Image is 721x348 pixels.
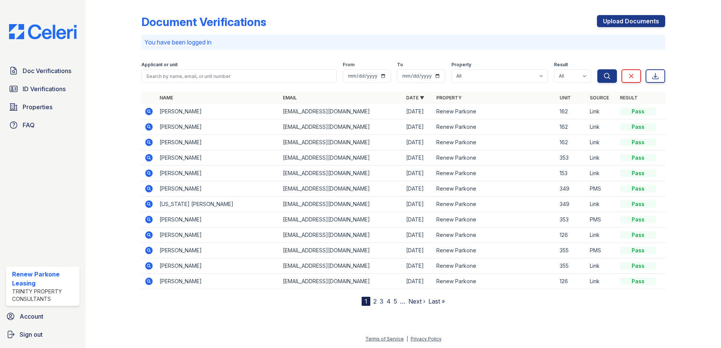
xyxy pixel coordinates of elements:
label: From [343,62,354,68]
td: [DATE] [403,119,433,135]
div: Pass [620,262,656,270]
td: Renew Parkone [433,181,557,197]
td: Link [587,258,617,274]
td: [EMAIL_ADDRESS][DOMAIN_NAME] [280,150,403,166]
span: ID Verifications [23,84,66,93]
td: Link [587,227,617,243]
td: 349 [557,181,587,197]
div: 1 [362,297,370,306]
td: Renew Parkone [433,258,557,274]
td: 355 [557,258,587,274]
td: [EMAIL_ADDRESS][DOMAIN_NAME] [280,243,403,258]
td: Renew Parkone [433,104,557,119]
span: FAQ [23,121,35,130]
td: [EMAIL_ADDRESS][DOMAIN_NAME] [280,258,403,274]
td: 355 [557,243,587,258]
td: Renew Parkone [433,212,557,227]
td: Renew Parkone [433,166,557,181]
span: Properties [23,102,52,111]
td: [EMAIL_ADDRESS][DOMAIN_NAME] [280,274,403,289]
td: 353 [557,150,587,166]
td: [PERSON_NAME] [156,119,280,135]
div: Pass [620,123,656,131]
td: [EMAIL_ADDRESS][DOMAIN_NAME] [280,135,403,150]
a: Property [436,95,462,101]
td: [DATE] [403,212,433,227]
td: 162 [557,119,587,135]
a: Account [3,309,83,324]
td: [US_STATE] [PERSON_NAME] [156,197,280,212]
label: Property [451,62,471,68]
a: FAQ [6,118,80,133]
td: [EMAIL_ADDRESS][DOMAIN_NAME] [280,181,403,197]
div: Pass [620,200,656,208]
div: Pass [620,169,656,177]
td: [PERSON_NAME] [156,227,280,243]
div: Document Verifications [141,15,266,29]
p: You have been logged in [144,38,662,47]
td: [DATE] [403,104,433,119]
td: [PERSON_NAME] [156,135,280,150]
a: 2 [373,298,377,305]
td: [DATE] [403,166,433,181]
td: [EMAIL_ADDRESS][DOMAIN_NAME] [280,197,403,212]
td: 153 [557,166,587,181]
td: [PERSON_NAME] [156,243,280,258]
td: 353 [557,212,587,227]
a: Name [160,95,173,101]
img: CE_Logo_Blue-a8612792a0a2168367f1c8372b55b34899dd931a85d93a1a3d3e32e68fde9ad4.png [3,24,83,39]
div: Renew Parkone Leasing [12,270,77,288]
td: [DATE] [403,135,433,150]
div: Pass [620,139,656,146]
div: Pass [620,278,656,285]
span: Doc Verifications [23,66,71,75]
span: … [400,297,405,306]
td: Renew Parkone [433,135,557,150]
a: Date ▼ [406,95,424,101]
td: [DATE] [403,227,433,243]
td: Renew Parkone [433,227,557,243]
div: Pass [620,185,656,192]
span: Sign out [20,330,43,339]
a: Sign out [3,327,83,342]
td: [PERSON_NAME] [156,212,280,227]
td: Link [587,135,617,150]
td: Link [587,166,617,181]
td: [DATE] [403,150,433,166]
label: Result [554,62,568,68]
a: Source [590,95,609,101]
td: Link [587,197,617,212]
div: Pass [620,247,656,254]
a: Result [620,95,638,101]
td: [DATE] [403,197,433,212]
a: Privacy Policy [411,336,442,342]
a: ID Verifications [6,81,80,96]
td: [DATE] [403,181,433,197]
td: 349 [557,197,587,212]
td: [DATE] [403,274,433,289]
td: [PERSON_NAME] [156,274,280,289]
td: Link [587,104,617,119]
td: Renew Parkone [433,119,557,135]
td: 126 [557,274,587,289]
div: Trinity Property Consultants [12,288,77,303]
div: Pass [620,108,656,115]
a: Doc Verifications [6,63,80,78]
div: Pass [620,231,656,239]
td: [PERSON_NAME] [156,104,280,119]
td: Link [587,119,617,135]
td: PMS [587,212,617,227]
td: [EMAIL_ADDRESS][DOMAIN_NAME] [280,212,403,227]
td: [PERSON_NAME] [156,181,280,197]
td: [PERSON_NAME] [156,258,280,274]
td: [EMAIL_ADDRESS][DOMAIN_NAME] [280,227,403,243]
span: Account [20,312,43,321]
div: | [407,336,408,342]
a: Upload Documents [597,15,665,27]
td: PMS [587,243,617,258]
td: [PERSON_NAME] [156,166,280,181]
td: [DATE] [403,258,433,274]
td: [EMAIL_ADDRESS][DOMAIN_NAME] [280,166,403,181]
a: Next › [408,298,425,305]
